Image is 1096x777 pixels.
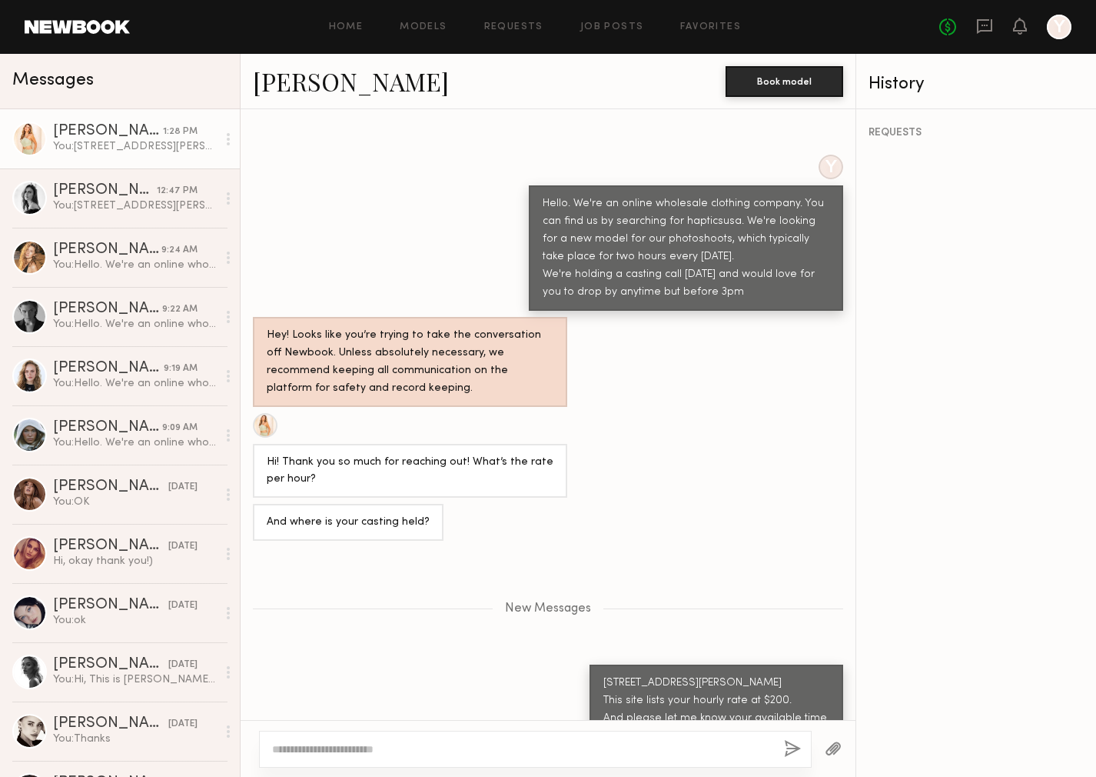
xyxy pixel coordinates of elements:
[53,598,168,613] div: [PERSON_NAME]
[603,675,829,728] div: [STREET_ADDRESS][PERSON_NAME] This site lists your hourly rate at $200. And please let me know yo...
[157,184,198,198] div: 12:47 PM
[53,554,217,569] div: Hi, okay thank you!)
[726,66,843,97] button: Book model
[53,361,164,376] div: [PERSON_NAME]
[168,480,198,495] div: [DATE]
[543,195,829,302] div: Hello. We're an online wholesale clothing company. You can find us by searching for hapticsusa. W...
[53,613,217,628] div: You: ok
[53,495,217,509] div: You: OK
[267,327,553,398] div: Hey! Looks like you’re trying to take the conversation off Newbook. Unless absolutely necessary, ...
[168,599,198,613] div: [DATE]
[168,658,198,672] div: [DATE]
[164,362,198,376] div: 9:19 AM
[53,139,217,154] div: You: [STREET_ADDRESS][PERSON_NAME] This site lists your hourly rate at $200. And please let me kn...
[53,420,162,435] div: [PERSON_NAME]
[53,258,217,272] div: You: Hello. We're an online wholesale clothing company. You can find us by searching for hapticsu...
[168,539,198,554] div: [DATE]
[12,72,94,89] span: Messages
[53,302,162,317] div: [PERSON_NAME]
[53,183,157,198] div: [PERSON_NAME]
[161,243,198,258] div: 9:24 AM
[253,65,449,98] a: [PERSON_NAME]
[163,125,198,139] div: 1:28 PM
[726,74,843,87] a: Book model
[680,22,741,32] a: Favorites
[53,479,168,495] div: [PERSON_NAME]
[484,22,543,32] a: Requests
[505,602,591,615] span: New Messages
[53,435,217,450] div: You: Hello. We're an online wholesale clothing company. We're looking for a new model for our pho...
[53,732,217,746] div: You: Thanks
[400,22,447,32] a: Models
[53,672,217,687] div: You: Hi, This is [PERSON_NAME] from Hapticsusa, wholesale company. Can you stop by for the castin...
[580,22,644,32] a: Job Posts
[162,302,198,317] div: 9:22 AM
[267,514,430,532] div: And where is your casting held?
[53,242,161,258] div: [PERSON_NAME]
[162,421,198,435] div: 9:09 AM
[53,317,217,332] div: You: Hello. We're an online wholesale clothing company. You can find us by searching for hapticsu...
[53,124,163,139] div: [PERSON_NAME]
[53,539,168,554] div: [PERSON_NAME]
[868,75,1084,93] div: History
[267,454,553,489] div: Hi! Thank you so much for reaching out! What’s the rate per hour?
[53,716,168,732] div: [PERSON_NAME]
[329,22,364,32] a: Home
[53,657,168,672] div: [PERSON_NAME]
[868,128,1084,138] div: REQUESTS
[53,376,217,391] div: You: Hello. We're an online wholesale clothing company. You can find us by searching for hapticsu...
[53,198,217,213] div: You: [STREET_ADDRESS][PERSON_NAME] What time can you be here?
[1047,15,1071,39] a: Y
[168,717,198,732] div: [DATE]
